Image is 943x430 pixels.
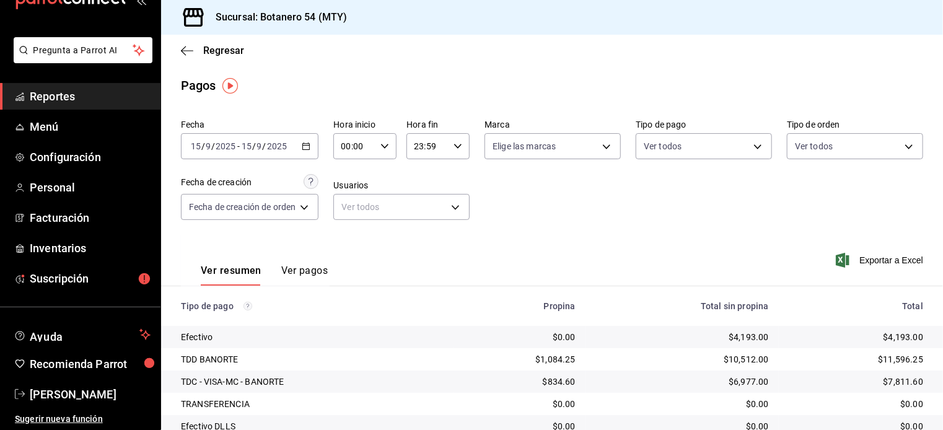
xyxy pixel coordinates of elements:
[333,194,470,220] div: Ver todos
[333,182,470,190] label: Usuarios
[14,37,152,63] button: Pregunta a Parrot AI
[181,331,444,343] div: Efectivo
[15,413,151,426] span: Sugerir nueva función
[263,141,266,151] span: /
[406,121,470,129] label: Hora fin
[795,140,833,152] span: Ver todos
[30,356,151,372] span: Recomienda Parrot
[181,301,444,311] div: Tipo de pago
[181,398,444,410] div: TRANSFERENCIA
[201,265,328,286] div: navigation tabs
[189,201,296,213] span: Fecha de creación de orden
[30,386,151,403] span: [PERSON_NAME]
[636,121,772,129] label: Tipo de pago
[485,121,621,129] label: Marca
[243,302,252,310] svg: Los pagos realizados con Pay y otras terminales son montos brutos.
[206,10,348,25] h3: Sucursal: Botanero 54 (MTY)
[181,353,444,366] div: TDD BANORTE
[789,398,923,410] div: $0.00
[33,44,133,57] span: Pregunta a Parrot AI
[595,331,769,343] div: $4,193.00
[30,327,134,342] span: Ayuda
[644,140,682,152] span: Ver todos
[201,265,261,286] button: Ver resumen
[30,149,151,165] span: Configuración
[211,141,215,151] span: /
[190,141,201,151] input: --
[789,353,923,366] div: $11,596.25
[595,353,769,366] div: $10,512.00
[205,141,211,151] input: --
[241,141,252,151] input: --
[215,141,236,151] input: ----
[463,353,575,366] div: $1,084.25
[203,45,244,56] span: Regresar
[252,141,256,151] span: /
[789,375,923,388] div: $7,811.60
[181,375,444,388] div: TDC - VISA-MC - BANORTE
[201,141,205,151] span: /
[463,398,575,410] div: $0.00
[333,121,397,129] label: Hora inicio
[181,176,252,189] div: Fecha de creación
[463,301,575,311] div: Propina
[493,140,556,152] span: Elige las marcas
[266,141,287,151] input: ----
[30,270,151,287] span: Suscripción
[463,375,575,388] div: $834.60
[595,301,769,311] div: Total sin propina
[30,88,151,105] span: Reportes
[237,141,240,151] span: -
[222,78,238,94] img: Tooltip marker
[30,209,151,226] span: Facturación
[257,141,263,151] input: --
[181,76,216,95] div: Pagos
[838,253,923,268] button: Exportar a Excel
[181,121,318,129] label: Fecha
[281,265,328,286] button: Ver pagos
[789,301,923,311] div: Total
[30,118,151,135] span: Menú
[595,398,769,410] div: $0.00
[789,331,923,343] div: $4,193.00
[30,179,151,196] span: Personal
[181,45,244,56] button: Regresar
[30,240,151,257] span: Inventarios
[595,375,769,388] div: $6,977.00
[787,121,923,129] label: Tipo de orden
[463,331,575,343] div: $0.00
[9,53,152,66] a: Pregunta a Parrot AI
